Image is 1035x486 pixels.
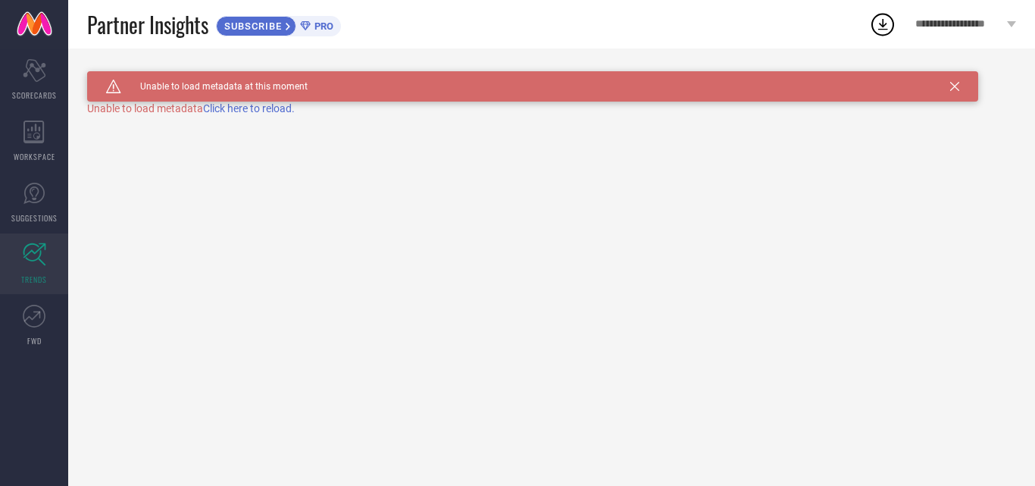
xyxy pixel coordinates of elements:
span: Partner Insights [87,9,208,40]
div: Unable to load metadata [87,102,1016,114]
span: PRO [311,20,333,32]
span: FWD [27,335,42,346]
div: Open download list [869,11,896,38]
h1: TRENDS [87,71,132,83]
a: SUBSCRIBEPRO [216,12,341,36]
span: WORKSPACE [14,151,55,162]
span: Click here to reload. [203,102,295,114]
span: SUBSCRIBE [217,20,286,32]
span: TRENDS [21,274,47,285]
span: Unable to load metadata at this moment [121,81,308,92]
span: SUGGESTIONS [11,212,58,224]
span: SCORECARDS [12,89,57,101]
